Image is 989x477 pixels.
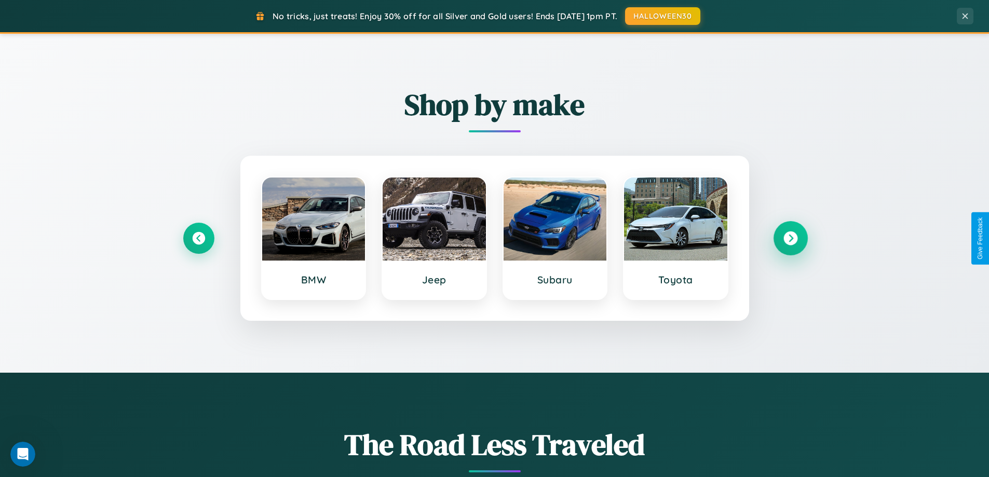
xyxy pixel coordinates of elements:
h3: Subaru [514,274,597,286]
h1: The Road Less Traveled [183,425,806,465]
button: HALLOWEEN30 [625,7,700,25]
h3: BMW [273,274,355,286]
h2: Shop by make [183,85,806,125]
h3: Jeep [393,274,476,286]
div: Give Feedback [977,217,984,260]
h3: Toyota [634,274,717,286]
span: No tricks, just treats! Enjoy 30% off for all Silver and Gold users! Ends [DATE] 1pm PT. [273,11,617,21]
iframe: Intercom live chat [10,442,35,467]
